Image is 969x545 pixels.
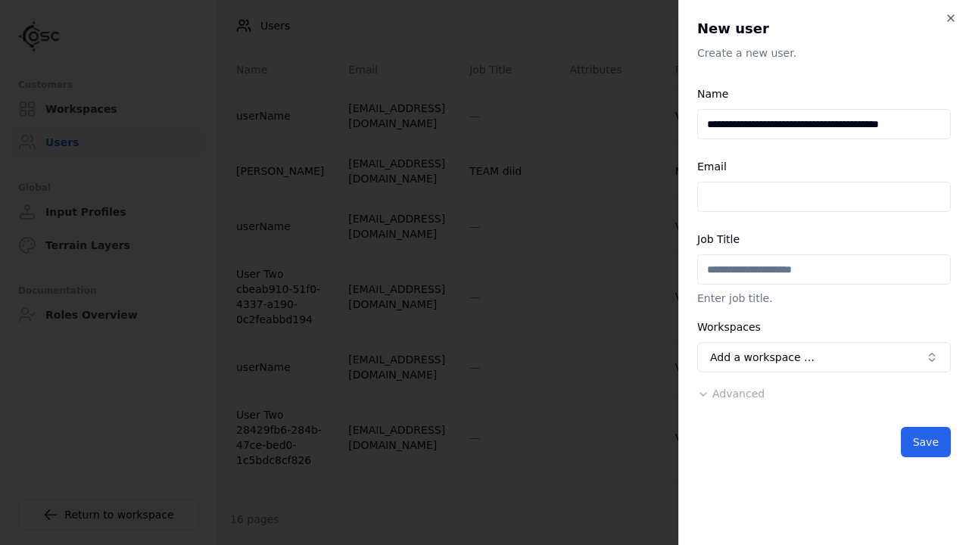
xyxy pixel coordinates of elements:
label: Name [697,88,728,100]
h2: New user [697,18,951,39]
span: Add a workspace … [710,350,815,365]
label: Workspaces [697,321,761,333]
span: Advanced [712,388,765,400]
button: Save [901,427,951,457]
label: Email [697,160,727,173]
p: Create a new user. [697,45,951,61]
label: Job Title [697,233,740,245]
p: Enter job title. [697,291,951,306]
button: Advanced [697,386,765,401]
